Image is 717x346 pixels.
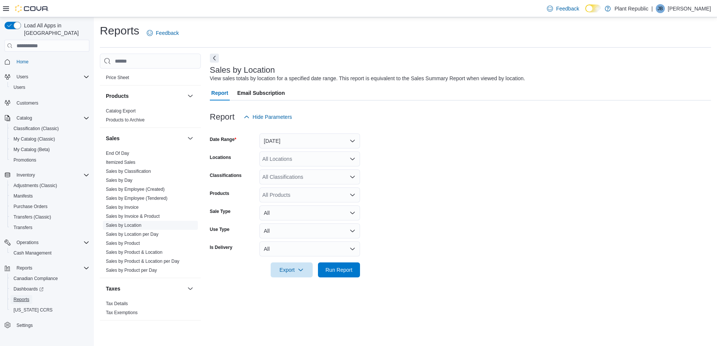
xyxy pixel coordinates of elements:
button: Open list of options [349,192,355,198]
span: Settings [17,322,33,328]
span: Load All Apps in [GEOGRAPHIC_DATA] [21,22,89,37]
button: Operations [2,237,92,248]
button: Promotions [8,155,92,165]
span: Classification (Classic) [11,124,89,133]
button: Run Report [318,262,360,277]
button: Sales [186,134,195,143]
span: Classification (Classic) [14,126,59,132]
a: Itemized Sales [106,160,136,165]
button: Reports [14,264,35,273]
label: Use Type [210,226,229,232]
label: Locations [210,154,231,160]
span: Feedback [156,29,179,37]
button: Open list of options [349,174,355,180]
a: Sales by Invoice & Product [106,214,160,219]
button: Customers [2,97,92,108]
span: Purchase Orders [14,204,48,210]
a: Sales by Product [106,241,140,246]
span: Reports [17,265,32,271]
button: Operations [14,238,42,247]
span: Cash Management [11,249,89,258]
div: Pricing [100,73,201,85]
button: Open list of options [349,156,355,162]
span: Users [14,84,25,90]
span: Inventory [17,172,35,178]
button: Reports [2,263,92,273]
button: Products [106,92,184,100]
p: | [651,4,653,13]
span: My Catalog (Classic) [14,136,55,142]
button: Taxes [186,284,195,293]
span: Sales by Product & Location per Day [106,258,179,264]
button: Purchase Orders [8,201,92,212]
span: Reports [14,264,89,273]
button: Next [210,54,219,63]
span: Sales by Invoice & Product [106,213,160,219]
a: Sales by Employee (Created) [106,187,165,192]
h3: Report [210,112,235,121]
a: Users [11,83,28,92]
button: My Catalog (Beta) [8,144,92,155]
label: Products [210,190,229,196]
span: Inventory [14,171,89,180]
span: Price Sheet [106,75,129,81]
button: Adjustments (Classic) [8,180,92,191]
span: Hide Parameters [253,113,292,121]
a: End Of Day [106,151,129,156]
button: Inventory [14,171,38,180]
a: Sales by Location [106,223,142,228]
span: Dashboards [14,286,44,292]
h3: Taxes [106,285,121,292]
span: Sales by Product per Day [106,267,157,273]
span: Promotions [14,157,36,163]
span: Users [11,83,89,92]
span: Users [14,72,89,81]
a: My Catalog (Classic) [11,135,58,144]
span: Sales by Classification [106,168,151,174]
span: Products to Archive [106,117,145,123]
a: Cash Management [11,249,54,258]
a: Transfers (Classic) [11,213,54,222]
a: Feedback [144,25,182,40]
span: Sales by Day [106,177,133,183]
button: Products [186,91,195,100]
a: Feedback [544,1,582,16]
div: Taxes [100,299,201,320]
span: Transfers (Classic) [14,214,51,220]
button: Cash Management [8,248,92,258]
h3: Sales by Location [210,66,275,75]
span: Canadian Compliance [14,276,58,282]
a: Tax Details [106,301,128,306]
span: Washington CCRS [11,306,89,315]
a: Purchase Orders [11,202,51,211]
button: All [259,223,360,238]
a: Catalog Export [106,108,136,114]
button: Transfers [8,222,92,233]
span: Catalog [14,114,89,123]
button: Canadian Compliance [8,273,92,284]
button: Users [14,72,31,81]
a: Reports [11,295,32,304]
button: Catalog [14,114,35,123]
span: Feedback [556,5,579,12]
span: Manifests [11,192,89,201]
a: Settings [14,321,36,330]
a: Customers [14,99,41,108]
h3: Products [106,92,129,100]
span: Reports [14,297,29,303]
span: Settings [14,321,89,330]
a: Manifests [11,192,36,201]
span: Email Subscription [237,85,285,100]
label: Date Range [210,136,236,142]
span: My Catalog (Beta) [11,145,89,154]
p: Plant Republic [615,4,648,13]
span: Sales by Product & Location [106,249,163,255]
a: Dashboards [8,284,92,294]
button: [US_STATE] CCRS [8,305,92,315]
a: Sales by Location per Day [106,232,158,237]
span: Customers [14,98,89,107]
a: Sales by Product & Location [106,250,163,255]
button: Inventory [2,170,92,180]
